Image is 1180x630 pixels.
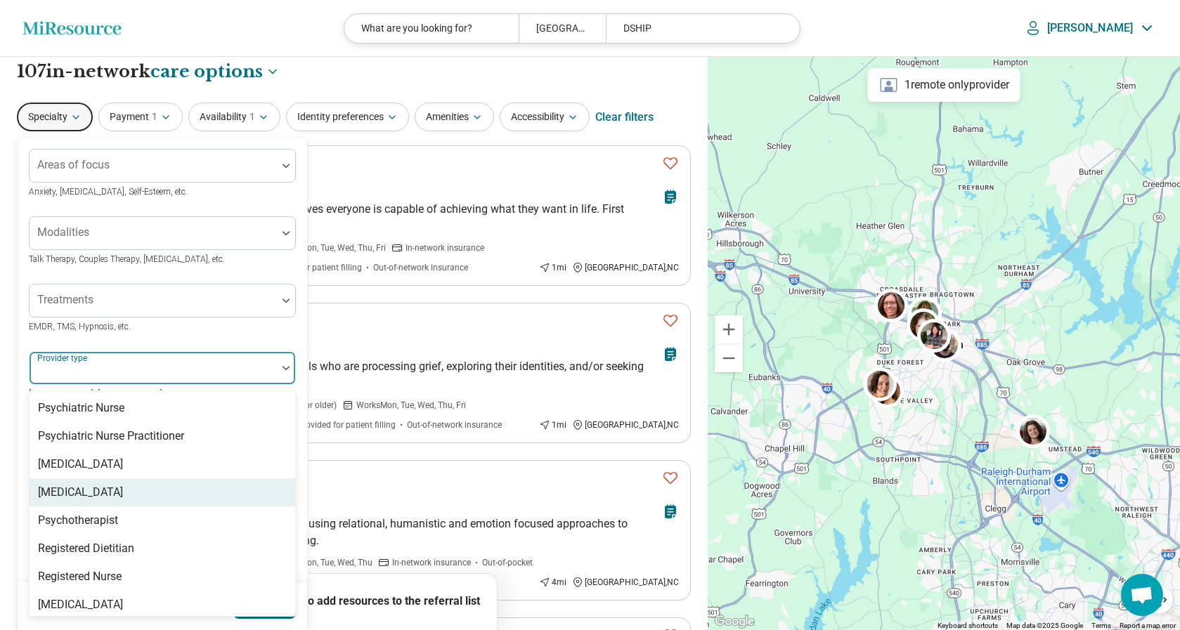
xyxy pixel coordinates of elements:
span: Out-of-network insurance [407,419,502,431]
label: Areas of focus [37,158,110,171]
button: Amenities [415,103,494,131]
div: [MEDICAL_DATA] [38,596,123,613]
div: [GEOGRAPHIC_DATA] , NC [572,419,679,431]
p: [DEMOGRAPHIC_DATA], neurodivergent, human using relational, humanistic and emotion focused approa... [71,516,679,549]
span: care options [150,60,263,84]
button: Specialty [17,103,93,131]
div: What are you looking for? [344,14,519,43]
button: Care options [150,60,280,84]
div: [GEOGRAPHIC_DATA] , NC [572,261,679,274]
span: In-network insurance [406,242,484,254]
div: 1 mi [539,419,566,431]
button: Zoom in [715,315,743,343]
span: 1 [152,110,157,124]
div: [GEOGRAPHIC_DATA] , NC [572,576,679,589]
span: Works Mon, Tue, Wed, Thu [276,556,372,569]
div: Psychiatric Nurse Practitioner [38,428,184,445]
p: Easy going compassionate counselor who believes everyone is capable of achieving what they want i... [71,201,679,235]
div: 1 remote only provider [868,68,1020,102]
span: EMDR, TMS, Hypnosis, etc. [29,322,131,332]
button: Favorite [656,464,685,492]
span: Works Mon, Tue, Wed, Thu, Fri [276,242,386,254]
p: Click icon to add resources to the referral list [228,593,480,610]
button: Identity preferences [286,103,409,131]
span: 1 [249,110,255,124]
p: [PERSON_NAME] [1047,21,1133,35]
div: Registered Nurse [38,568,122,585]
span: Documentation provided for patient filling [237,419,396,431]
span: Out-of-network insurance [373,261,468,274]
div: DSHIP [606,14,780,43]
span: Talk Therapy, Couples Therapy, [MEDICAL_DATA], etc. [29,254,225,264]
a: Report a map error [1120,622,1176,629]
span: Works Mon, Tue, Wed, Thu, Fri [356,399,466,412]
a: Open chat [1121,574,1163,616]
a: Terms [1091,622,1111,629]
button: Payment1 [98,103,183,131]
label: Provider type [37,353,90,363]
span: [MEDICAL_DATA], [MEDICAL_DATA], LMFT, etc. [29,389,205,399]
span: Map data ©2025 Google [1006,622,1083,629]
div: [MEDICAL_DATA] [38,484,123,501]
div: Registered Dietitian [38,540,134,557]
span: In-network insurance [392,556,471,569]
button: Favorite [656,306,685,335]
p: I use a variety of modalities & work w/ individuals who are processing grief, exploring their ide... [71,358,679,392]
label: Treatments [37,293,93,306]
span: Out-of-pocket [482,556,533,569]
button: Zoom out [715,344,743,372]
span: Anxiety, [MEDICAL_DATA], Self-Esteem, etc. [29,187,188,197]
div: Psychotherapist [38,512,118,529]
div: 4 mi [539,576,566,589]
div: [GEOGRAPHIC_DATA], [GEOGRAPHIC_DATA] [519,14,606,43]
button: Accessibility [500,103,590,131]
label: Modalities [37,225,89,239]
div: Psychiatric Nurse [38,400,124,416]
h1: 107 in-network [17,60,280,84]
button: Availability1 [188,103,280,131]
button: Favorite [656,149,685,178]
div: 1 mi [539,261,566,274]
div: [MEDICAL_DATA] [38,456,123,473]
div: Clear filters [595,100,654,134]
